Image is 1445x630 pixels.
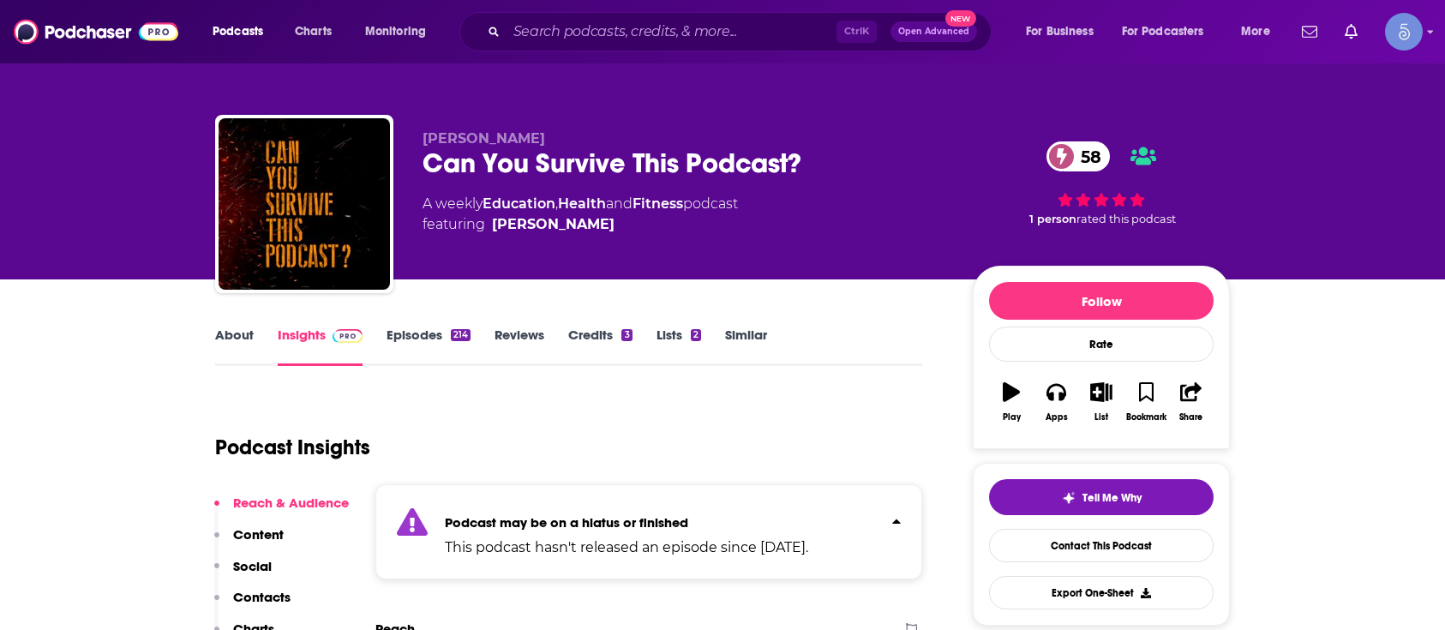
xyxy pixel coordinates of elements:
span: Open Advanced [898,27,969,36]
button: Follow [989,282,1214,320]
a: Show notifications dropdown [1295,17,1324,46]
span: [PERSON_NAME] [423,130,545,147]
img: Podchaser Pro [333,329,363,343]
a: Show notifications dropdown [1338,17,1364,46]
p: Social [233,558,272,574]
a: Credits3 [568,327,632,366]
span: , [555,195,558,212]
span: and [606,195,633,212]
div: Search podcasts, credits, & more... [476,12,1008,51]
div: A weekly podcast [423,194,738,235]
button: Bookmark [1124,371,1168,433]
button: open menu [1229,18,1292,45]
span: More [1241,20,1270,44]
button: Reach & Audience [214,495,349,526]
button: Contacts [214,589,291,621]
a: Lists2 [657,327,701,366]
section: Click to expand status details [375,484,922,579]
a: Contact This Podcast [989,529,1214,562]
button: Play [989,371,1034,433]
a: Similar [725,327,767,366]
button: Export One-Sheet [989,576,1214,609]
a: Health [558,195,606,212]
span: For Podcasters [1122,20,1204,44]
a: Education [483,195,555,212]
button: open menu [1111,18,1229,45]
h1: Podcast Insights [215,435,370,460]
span: featuring [423,214,738,235]
a: Christopher Courtley [492,214,615,235]
button: Show profile menu [1385,13,1423,51]
a: InsightsPodchaser Pro [278,327,363,366]
div: Play [1003,412,1021,423]
span: Podcasts [213,20,263,44]
a: 58 [1046,141,1110,171]
button: open menu [353,18,448,45]
input: Search podcasts, credits, & more... [507,18,836,45]
div: Share [1179,412,1202,423]
a: Fitness [633,195,683,212]
a: Reviews [495,327,544,366]
button: List [1079,371,1124,433]
img: tell me why sparkle [1062,491,1076,505]
button: Share [1169,371,1214,433]
p: Contacts [233,589,291,605]
div: Rate [989,327,1214,362]
span: Charts [295,20,332,44]
span: For Business [1026,20,1094,44]
span: Tell Me Why [1082,491,1142,505]
span: rated this podcast [1076,213,1176,225]
span: Monitoring [365,20,426,44]
a: About [215,327,254,366]
p: This podcast hasn't released an episode since [DATE]. [445,537,808,558]
button: Content [214,526,284,558]
button: Social [214,558,272,590]
div: 3 [621,329,632,341]
strong: Podcast may be on a hiatus or finished [445,514,688,531]
button: tell me why sparkleTell Me Why [989,479,1214,515]
div: Apps [1046,412,1068,423]
img: Podchaser - Follow, Share and Rate Podcasts [14,15,178,48]
span: Ctrl K [836,21,877,43]
button: Apps [1034,371,1078,433]
div: 214 [451,329,471,341]
img: User Profile [1385,13,1423,51]
p: Content [233,526,284,543]
div: List [1094,412,1108,423]
div: Bookmark [1126,412,1166,423]
p: Reach & Audience [233,495,349,511]
a: Episodes214 [387,327,471,366]
div: 2 [691,329,701,341]
button: open menu [1014,18,1115,45]
div: 58 1 personrated this podcast [973,130,1230,237]
button: Open AdvancedNew [890,21,977,42]
button: open menu [201,18,285,45]
span: 1 person [1029,213,1076,225]
span: 58 [1064,141,1110,171]
a: Charts [284,18,342,45]
span: Logged in as Spiral5-G1 [1385,13,1423,51]
span: New [945,10,976,27]
img: Can You Survive This Podcast? [219,118,390,290]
